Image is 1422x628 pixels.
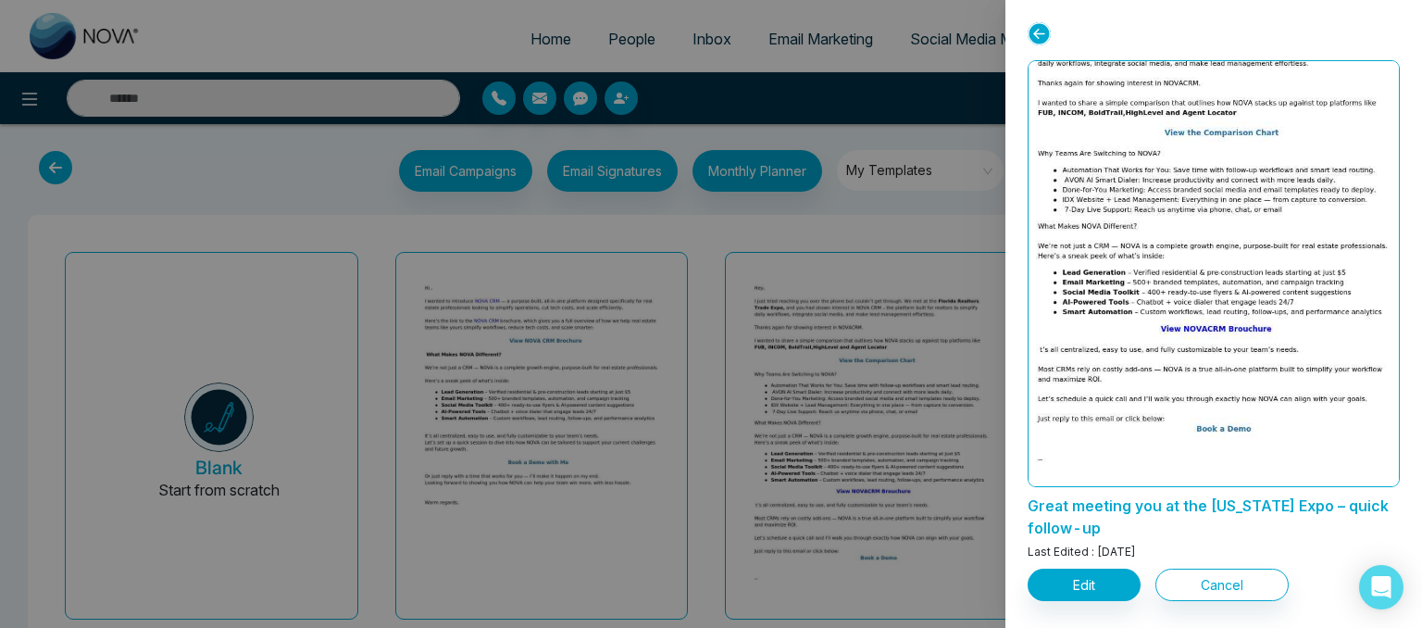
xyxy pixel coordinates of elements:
[1359,565,1403,609] div: Open Intercom Messenger
[1028,545,1136,559] span: Last Edited : [DATE]
[1028,569,1141,601] button: Edit
[1028,487,1400,539] p: Great meeting you at the Florida Expo – quick follow-up
[1155,569,1289,601] button: Cancel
